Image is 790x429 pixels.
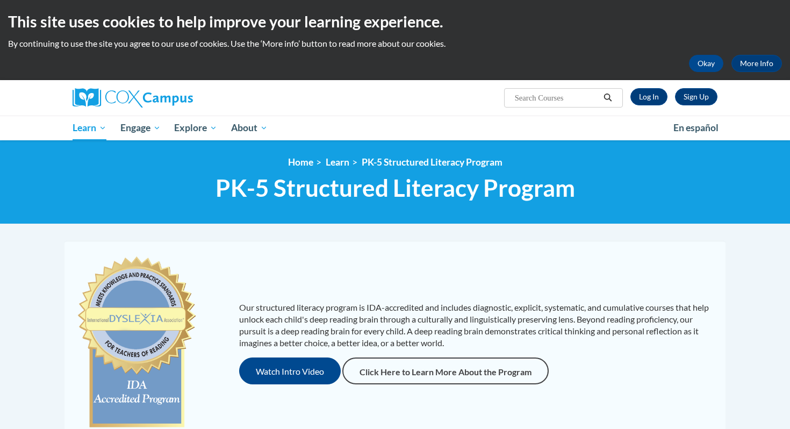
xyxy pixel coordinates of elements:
[73,121,106,134] span: Learn
[342,358,549,384] a: Click Here to Learn More About the Program
[666,117,726,139] a: En español
[600,91,616,104] button: Search
[231,121,268,134] span: About
[630,88,667,105] a: Log In
[224,116,275,140] a: About
[689,55,723,72] button: Okay
[288,156,313,168] a: Home
[56,116,734,140] div: Main menu
[167,116,224,140] a: Explore
[514,91,600,104] input: Search Courses
[120,121,161,134] span: Engage
[326,156,349,168] a: Learn
[8,38,782,49] p: By continuing to use the site you agree to our use of cookies. Use the ‘More info’ button to read...
[174,121,217,134] span: Explore
[216,174,575,202] span: PK-5 Structured Literacy Program
[362,156,502,168] a: PK-5 Structured Literacy Program
[113,116,168,140] a: Engage
[66,116,113,140] a: Learn
[673,122,719,133] span: En español
[675,88,717,105] a: Register
[8,11,782,32] h2: This site uses cookies to help improve your learning experience.
[73,88,193,108] img: Cox Campus
[731,55,782,72] a: More Info
[239,358,341,384] button: Watch Intro Video
[239,302,715,349] p: Our structured literacy program is IDA-accredited and includes diagnostic, explicit, systematic, ...
[73,88,277,108] a: Cox Campus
